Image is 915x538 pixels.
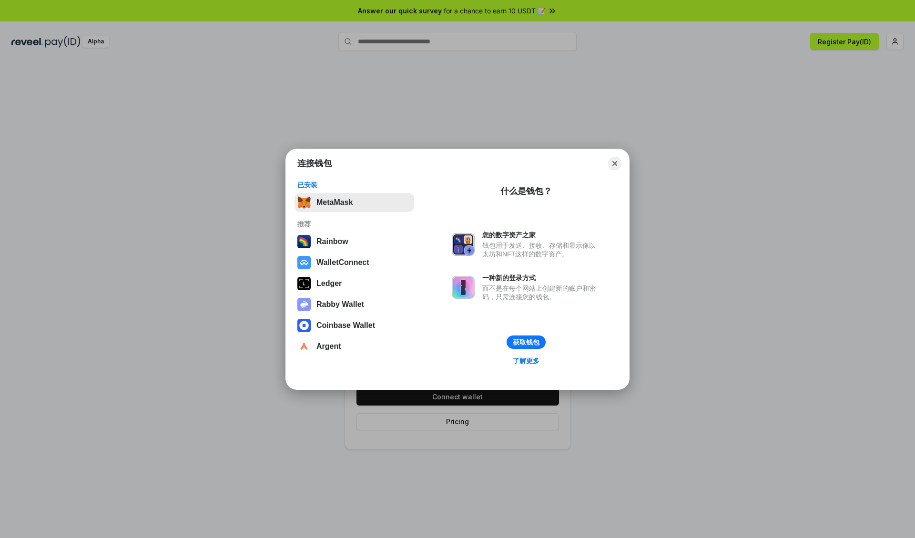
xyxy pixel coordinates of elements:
[316,300,364,309] div: Rabby Wallet
[295,316,414,335] button: Coinbase Wallet
[297,181,411,189] div: 已安装
[482,284,600,301] div: 而不是在每个网站上创建新的账户和密码，只需连接您的钱包。
[297,235,311,248] img: svg+xml,%3Csvg%20width%3D%22120%22%20height%3D%22120%22%20viewBox%3D%220%200%20120%20120%22%20fil...
[316,258,369,267] div: WalletConnect
[482,274,600,282] div: 一种新的登录方式
[295,274,414,293] button: Ledger
[316,342,341,351] div: Argent
[297,196,311,209] img: svg+xml,%3Csvg%20fill%3D%22none%22%20height%3D%2233%22%20viewBox%3D%220%200%2035%2033%22%20width%...
[513,356,539,365] div: 了解更多
[316,321,375,330] div: Coinbase Wallet
[482,231,600,239] div: 您的数字资产之家
[297,277,311,290] img: svg+xml,%3Csvg%20xmlns%3D%22http%3A%2F%2Fwww.w3.org%2F2000%2Fsvg%22%20width%3D%2228%22%20height%3...
[297,340,311,353] img: svg+xml,%3Csvg%20width%3D%2228%22%20height%3D%2228%22%20viewBox%3D%220%200%2028%2028%22%20fill%3D...
[297,256,311,269] img: svg+xml,%3Csvg%20width%3D%2228%22%20height%3D%2228%22%20viewBox%3D%220%200%2028%2028%22%20fill%3D...
[316,279,342,288] div: Ledger
[513,338,539,346] div: 获取钱包
[482,241,600,258] div: 钱包用于发送、接收、存储和显示像以太坊和NFT这样的数字资产。
[500,185,552,197] div: 什么是钱包？
[295,295,414,314] button: Rabby Wallet
[507,355,545,367] a: 了解更多
[297,319,311,332] img: svg+xml,%3Csvg%20width%3D%2228%22%20height%3D%2228%22%20viewBox%3D%220%200%2028%2028%22%20fill%3D...
[297,298,311,311] img: svg+xml,%3Csvg%20xmlns%3D%22http%3A%2F%2Fwww.w3.org%2F2000%2Fsvg%22%20fill%3D%22none%22%20viewBox...
[297,220,411,228] div: 推荐
[316,198,353,207] div: MetaMask
[295,193,414,212] button: MetaMask
[297,158,332,169] h1: 连接钱包
[452,233,475,256] img: svg+xml,%3Csvg%20xmlns%3D%22http%3A%2F%2Fwww.w3.org%2F2000%2Fsvg%22%20fill%3D%22none%22%20viewBox...
[295,337,414,356] button: Argent
[507,335,546,349] button: 获取钱包
[316,237,348,246] div: Rainbow
[452,276,475,299] img: svg+xml,%3Csvg%20xmlns%3D%22http%3A%2F%2Fwww.w3.org%2F2000%2Fsvg%22%20fill%3D%22none%22%20viewBox...
[608,157,621,170] button: Close
[295,253,414,272] button: WalletConnect
[295,232,414,251] button: Rainbow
